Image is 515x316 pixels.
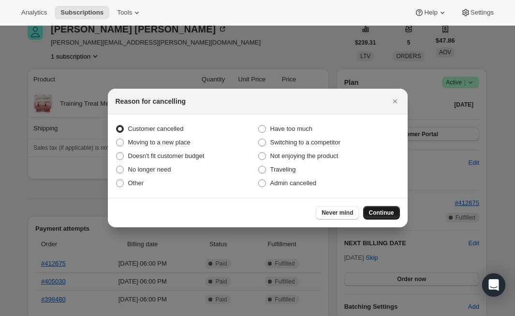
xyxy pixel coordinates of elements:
h2: Reason for cancelling [116,96,186,106]
span: Tools [117,9,132,16]
span: Subscriptions [60,9,103,16]
span: Help [424,9,437,16]
span: Settings [471,9,494,16]
span: Moving to a new place [128,139,191,146]
button: Close [388,95,402,108]
span: No longer need [128,166,171,173]
span: Other [128,179,144,187]
button: Settings [455,6,500,19]
button: Subscriptions [55,6,109,19]
button: Never mind [316,206,359,220]
button: Continue [363,206,400,220]
span: Admin cancelled [270,179,316,187]
button: Tools [111,6,147,19]
span: Traveling [270,166,296,173]
span: Customer cancelled [128,125,184,132]
span: Have too much [270,125,312,132]
span: Switching to a competitor [270,139,340,146]
button: Analytics [15,6,53,19]
button: Help [409,6,453,19]
div: Open Intercom Messenger [482,273,505,297]
span: Doesn't fit customer budget [128,152,205,159]
span: Continue [369,209,394,217]
span: Never mind [322,209,353,217]
span: Analytics [21,9,47,16]
span: Not enjoying the product [270,152,338,159]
